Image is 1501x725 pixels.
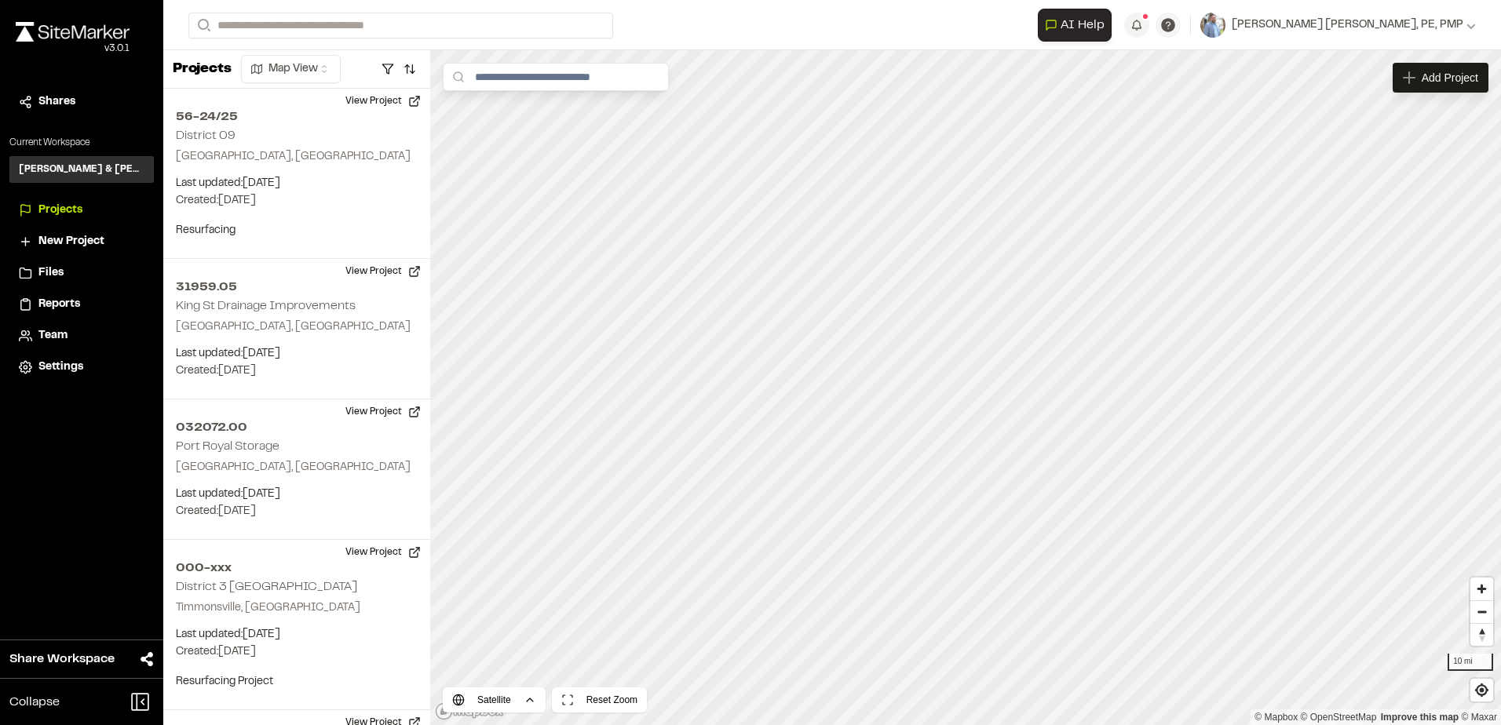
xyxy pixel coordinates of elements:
a: Maxar [1461,712,1497,723]
span: [PERSON_NAME] [PERSON_NAME], PE, PMP [1232,16,1463,34]
h2: 032072.00 [176,418,418,437]
p: Timmonsville, [GEOGRAPHIC_DATA] [176,599,418,617]
canvas: Map [430,50,1501,725]
a: Settings [19,359,144,376]
span: Projects [38,202,82,219]
p: Current Workspace [9,136,154,150]
a: Team [19,327,144,344]
p: Resurfacing Project [176,673,418,690]
span: Reports [38,296,80,313]
div: Oh geez...please don't... [16,42,130,56]
p: Last updated: [DATE] [176,345,418,362]
h2: District 3 [GEOGRAPHIC_DATA] [176,581,357,592]
h2: Port Royal Storage [176,441,279,452]
p: Created: [DATE] [176,643,418,661]
h3: [PERSON_NAME] & [PERSON_NAME] Inc. [19,162,144,177]
a: Shares [19,93,144,111]
span: Files [38,264,64,282]
div: Open AI Assistant [1038,9,1118,42]
button: Open AI Assistant [1038,9,1112,42]
button: View Project [336,399,430,424]
span: Zoom out [1470,601,1493,623]
h2: District 09 [176,130,236,141]
a: OpenStreetMap [1301,712,1377,723]
span: Shares [38,93,75,111]
h2: King St Drainage Improvements [176,301,356,311]
h2: 31959.05 [176,278,418,297]
h2: 56-24/25 [176,107,418,126]
p: Resurfacing [176,222,418,239]
p: Last updated: [DATE] [176,175,418,192]
button: Satellite [443,687,546,712]
span: New Project [38,233,104,250]
p: [GEOGRAPHIC_DATA], [GEOGRAPHIC_DATA] [176,459,418,476]
p: Created: [DATE] [176,503,418,520]
p: Last updated: [DATE] [176,626,418,643]
button: Zoom in [1470,577,1493,600]
p: Last updated: [DATE] [176,486,418,503]
span: Settings [38,359,83,376]
p: [GEOGRAPHIC_DATA], [GEOGRAPHIC_DATA] [176,319,418,336]
a: Mapbox logo [435,702,504,720]
p: Projects [173,59,232,80]
span: AI Help [1061,16,1105,35]
button: View Project [336,540,430,565]
button: Zoom out [1470,600,1493,623]
span: Collapse [9,693,60,712]
span: Team [38,327,68,344]
span: Share Workspace [9,650,115,669]
button: View Project [336,259,430,284]
p: [GEOGRAPHIC_DATA], [GEOGRAPHIC_DATA] [176,148,418,166]
a: New Project [19,233,144,250]
span: Add Project [1422,70,1478,86]
button: Search [188,13,217,38]
img: rebrand.png [16,22,130,42]
img: User [1200,13,1225,38]
button: Reset bearing to north [1470,623,1493,646]
button: Find my location [1470,679,1493,701]
a: Mapbox [1254,712,1298,723]
button: View Project [336,89,430,114]
p: Created: [DATE] [176,192,418,209]
div: 10 mi [1448,654,1493,671]
span: Reset bearing to north [1470,624,1493,646]
a: Files [19,264,144,282]
h2: 000-xxx [176,559,418,577]
p: Created: [DATE] [176,362,418,380]
a: Map feedback [1381,712,1459,723]
button: [PERSON_NAME] [PERSON_NAME], PE, PMP [1200,13,1476,38]
a: Reports [19,296,144,313]
a: Projects [19,202,144,219]
button: Reset Zoom [552,687,647,712]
